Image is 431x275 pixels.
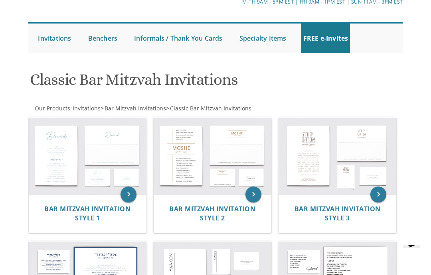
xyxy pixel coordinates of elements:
[86,24,120,53] a: Benchers
[166,104,251,112] span: >
[44,205,130,222] a: Bar Mitzvah Invitation Style 1
[169,104,251,112] a: Classic Bar Mitzvah Invitations
[279,118,396,194] img: Bar Mitzvah Invitation Style 3
[101,104,166,112] span: >
[28,104,403,112] div: :
[29,118,146,194] img: Bar Mitzvah Invitation Style 1
[73,104,101,112] span: Invitations
[295,204,381,222] span: Bar Mitzvah Invitation Style 3
[44,204,130,222] span: Bar Mitzvah Invitation Style 1
[121,187,136,202] a: keyboard_arrow_right
[104,104,166,112] a: Bar Mitzvah Invitations
[295,205,381,222] a: Bar Mitzvah Invitation Style 3
[132,24,224,53] a: Informals / Thank You Cards
[237,24,289,53] a: Specialty Items
[72,104,101,112] a: Invitations
[36,24,73,53] a: Invitations
[170,104,251,112] span: Classic Bar Mitzvah Invitations
[245,187,261,202] a: keyboard_arrow_right
[399,245,426,270] iframe: chat widget
[154,118,271,194] img: Bar Mitzvah Invitation Style 2
[34,104,70,112] a: Our Products
[30,71,401,94] h1: Classic Bar Mitzvah Invitations
[301,24,350,53] a: FREE e-Invites
[370,187,386,202] a: keyboard_arrow_right
[169,205,255,222] a: Bar Mitzvah Invitation Style 2
[169,204,255,222] span: Bar Mitzvah Invitation Style 2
